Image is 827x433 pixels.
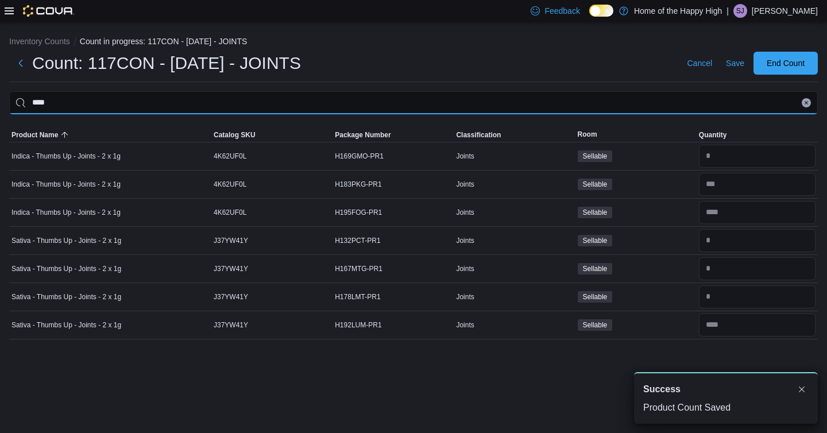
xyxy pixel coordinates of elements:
button: Quantity [697,128,818,142]
div: Notification [643,382,809,396]
span: Joints [456,264,474,273]
div: H178LMT-PR1 [333,290,454,304]
input: This is a search bar. After typing your query, hit enter to filter the results lower in the page. [9,91,818,114]
span: Catalog SKU [214,130,256,140]
span: Sellable [583,292,608,302]
p: | [726,4,729,18]
button: Next [9,52,32,75]
span: J37YW41Y [214,320,248,330]
button: Cancel [682,52,717,75]
span: Classification [456,130,501,140]
span: Sellable [583,179,608,190]
button: End Count [753,52,818,75]
div: H183PKG-PR1 [333,177,454,191]
button: Count in progress: 117CON - [DATE] - JOINTS [80,37,248,46]
span: Sativa - Thumbs Up - Joints - 2 x 1g [11,264,121,273]
div: H169GMO-PR1 [333,149,454,163]
span: J37YW41Y [214,264,248,273]
span: Sellable [583,235,608,246]
span: Joints [456,236,474,245]
span: SJ [736,4,744,18]
span: Indica - Thumbs Up - Joints - 2 x 1g [11,152,121,161]
span: Product Name [11,130,58,140]
span: Feedback [544,5,579,17]
span: J37YW41Y [214,292,248,301]
span: Sellable [578,235,613,246]
span: Sellable [583,320,608,330]
span: 4K62UF0L [214,208,246,217]
span: 4K62UF0L [214,152,246,161]
button: Classification [454,128,575,142]
div: H167MTG-PR1 [333,262,454,276]
p: [PERSON_NAME] [752,4,818,18]
span: Quantity [699,130,727,140]
input: Dark Mode [589,5,613,17]
span: 4K62UF0L [214,180,246,189]
span: J37YW41Y [214,236,248,245]
span: Joints [456,292,474,301]
span: Sellable [578,291,613,303]
button: Catalog SKU [211,128,333,142]
span: Sativa - Thumbs Up - Joints - 2 x 1g [11,292,121,301]
span: Sellable [583,207,608,218]
div: H195FOG-PR1 [333,206,454,219]
span: Sellable [583,151,608,161]
button: Save [721,52,749,75]
span: Sativa - Thumbs Up - Joints - 2 x 1g [11,320,121,330]
span: End Count [767,57,805,69]
h1: Count: 117CON - [DATE] - JOINTS [32,52,301,75]
span: Success [643,382,681,396]
p: Home of the Happy High [634,4,722,18]
span: Package Number [335,130,391,140]
span: Sellable [583,264,608,274]
nav: An example of EuiBreadcrumbs [9,36,818,49]
div: Product Count Saved [643,401,809,415]
button: Inventory Counts [9,37,70,46]
img: Cova [23,5,74,17]
span: Joints [456,320,474,330]
span: Cancel [687,57,712,69]
span: Sellable [578,263,613,275]
span: Joints [456,208,474,217]
button: Package Number [333,128,454,142]
div: Stephanie James Guadron [733,4,747,18]
span: Indica - Thumbs Up - Joints - 2 x 1g [11,208,121,217]
span: Sellable [578,319,613,331]
span: Sativa - Thumbs Up - Joints - 2 x 1g [11,236,121,245]
button: Product Name [9,128,211,142]
span: Sellable [578,179,613,190]
button: Dismiss toast [795,382,809,396]
span: Sellable [578,207,613,218]
div: H192LUM-PR1 [333,318,454,332]
span: Indica - Thumbs Up - Joints - 2 x 1g [11,180,121,189]
span: Sellable [578,150,613,162]
span: Joints [456,152,474,161]
div: H132PCT-PR1 [333,234,454,248]
span: Joints [456,180,474,189]
button: Clear input [802,98,811,107]
span: Save [726,57,744,69]
span: Room [578,130,597,139]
